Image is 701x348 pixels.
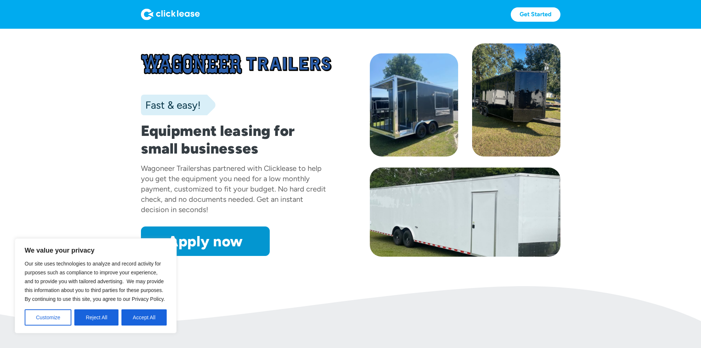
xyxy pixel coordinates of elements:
a: Get Started [511,7,560,22]
p: We value your privacy [25,246,167,255]
div: Fast & easy! [141,98,201,112]
span: Our site uses technologies to analyze and record activity for purposes such as compliance to impr... [25,261,165,302]
button: Accept All [121,309,167,326]
img: Logo [141,8,200,20]
div: Wagoneer Trailers [141,164,200,173]
h1: Equipment leasing for small businesses [141,122,332,157]
button: Customize [25,309,71,326]
button: Reject All [74,309,118,326]
div: has partnered with Clicklease to help you get the equipment you need for a low monthly payment, c... [141,164,326,214]
a: Apply now [141,226,270,256]
div: We value your privacy [15,238,177,333]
